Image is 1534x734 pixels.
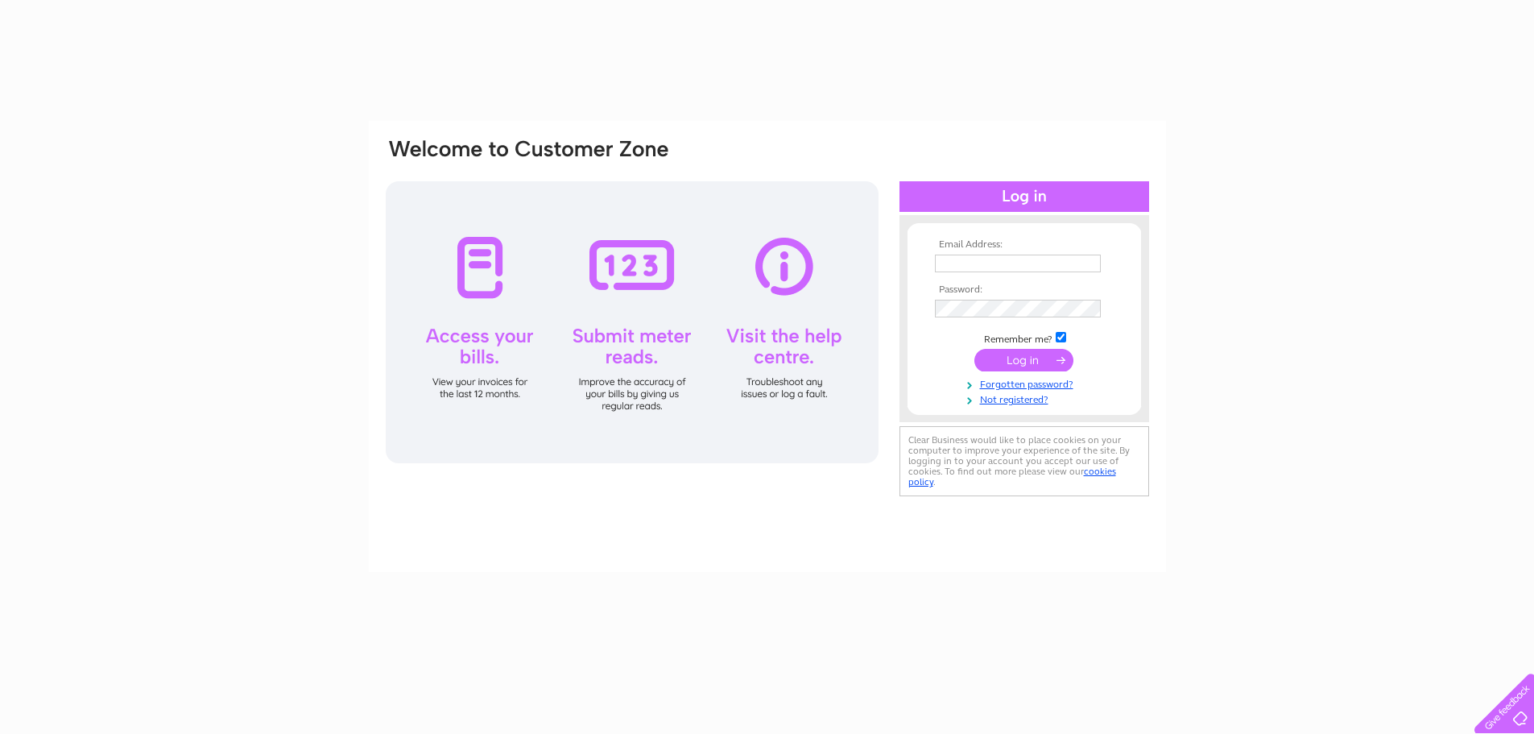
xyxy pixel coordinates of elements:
div: Clear Business would like to place cookies on your computer to improve your experience of the sit... [899,426,1149,496]
th: Password: [931,284,1118,296]
a: Not registered? [935,391,1118,406]
img: npw-badge-icon-locked.svg [1082,302,1095,315]
input: Submit [974,349,1073,371]
td: Remember me? [931,330,1118,346]
img: npw-badge-icon-locked.svg [1082,257,1095,270]
a: Forgotten password? [935,375,1118,391]
th: Email Address: [931,239,1118,251]
a: cookies policy [908,466,1116,487]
